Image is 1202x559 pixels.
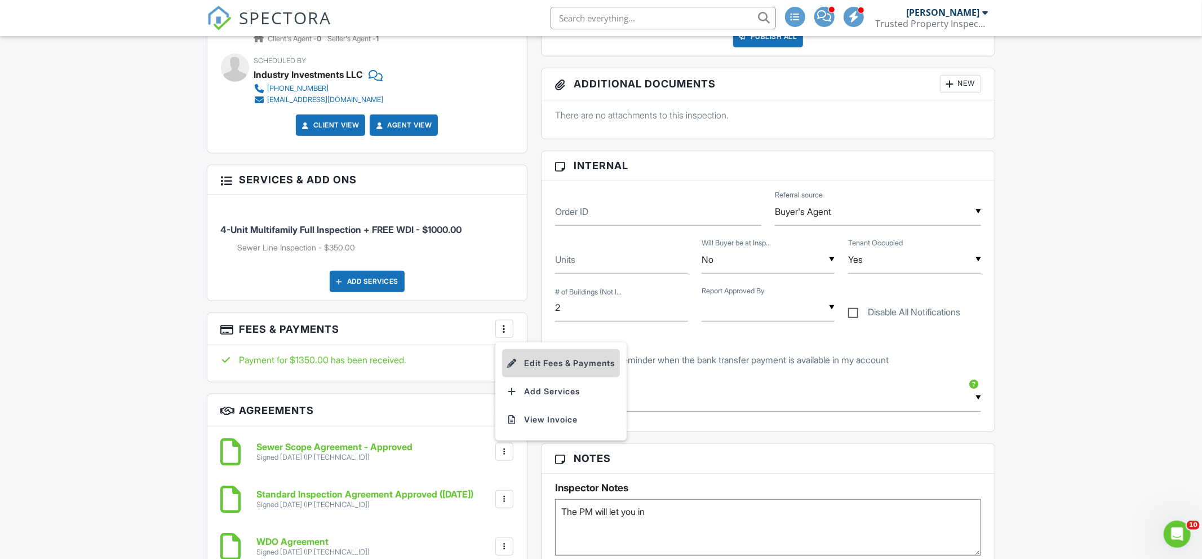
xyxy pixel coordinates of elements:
[555,482,982,494] h5: Inspector Notes
[555,499,982,556] textarea: The PM will let you in
[221,354,513,366] div: Payment for $1350.00 has been received.
[257,442,413,462] a: Sewer Scope Agreement - Approved Signed [DATE] (IP [TECHNICAL_ID])
[207,394,527,426] h3: Agreements
[221,224,462,235] span: 4-Unit Multifamily Full Inspection + FREE WDI - $1000.00
[268,95,384,104] div: [EMAIL_ADDRESS][DOMAIN_NAME]
[551,7,776,29] input: Search everything...
[257,500,474,509] div: Signed [DATE] (IP [TECHNICAL_ID])
[555,287,622,297] label: # of Buildings (Not Including garages)
[257,442,413,452] h6: Sewer Scope Agreement - Approved
[207,313,527,345] h3: Fees & Payments
[542,68,995,100] h3: Additional Documents
[207,15,332,39] a: SPECTORA
[374,120,432,131] a: Agent View
[555,253,575,266] label: Units
[733,26,804,47] div: Publish All
[555,246,688,274] input: Units
[268,84,329,93] div: [PHONE_NUMBER]
[257,490,474,509] a: Standard Inspection Agreement Approved ([DATE]) Signed [DATE] (IP [TECHNICAL_ID])
[542,444,995,473] h3: Notes
[238,242,513,253] li: Add on: Sewer Line Inspection
[907,7,980,18] div: [PERSON_NAME]
[254,66,363,83] div: Industry Investments LLC
[254,83,384,94] a: [PHONE_NUMBER]
[1187,521,1200,530] span: 10
[257,490,474,500] h6: Standard Inspection Agreement Approved ([DATE])
[542,151,995,181] h3: Internal
[207,6,232,30] img: The Best Home Inspection Software - Spectora
[702,238,771,248] label: Will Buyer be at Inspection
[221,203,513,262] li: Service: 4-Unit Multifamily Full Inspection + FREE WDI
[254,94,384,105] a: [EMAIL_ADDRESS][DOMAIN_NAME]
[702,286,765,296] label: Report Approved By
[940,75,981,93] div: New
[555,355,889,369] label: Send me a reminder when the bank transfer payment is available in my account
[207,165,527,195] h3: Services & Add ons
[848,307,960,321] label: Disable All Notifications
[254,56,307,65] span: Scheduled By
[257,548,370,557] div: Signed [DATE] (IP [TECHNICAL_ID])
[1164,521,1191,548] iframe: Intercom live chat
[239,6,332,29] span: SPECTORA
[555,294,688,322] input: # of Buildings (Not Including garages)
[848,238,903,248] label: Tenant Occupied
[257,537,370,557] a: WDO Agreement Signed [DATE] (IP [TECHNICAL_ID])
[555,109,982,121] p: There are no attachments to this inspection.
[257,537,370,547] h6: WDO Agreement
[330,271,405,292] div: Add Services
[775,190,823,200] label: Referral source
[876,18,988,29] div: Trusted Property Inspections, LLC
[555,205,588,218] label: Order ID
[376,34,379,43] strong: 1
[328,34,379,43] span: Seller's Agent -
[300,120,360,131] a: Client View
[257,453,413,462] div: Signed [DATE] (IP [TECHNICAL_ID])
